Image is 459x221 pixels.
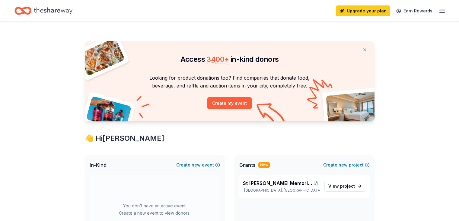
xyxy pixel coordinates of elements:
[328,183,355,190] span: View
[393,5,436,16] a: Earn Rewards
[192,161,201,169] span: new
[339,161,348,169] span: new
[243,180,312,187] span: St [PERSON_NAME] Memorial Golf Tournament
[176,161,220,169] button: Createnewevent
[90,161,107,169] span: In-Kind
[336,5,390,16] a: Upgrade your plan
[180,55,279,64] span: Access in-kind donors
[85,134,375,143] div: 👋 Hi [PERSON_NAME]
[14,4,72,18] a: Home
[243,188,320,193] p: [GEOGRAPHIC_DATA], [GEOGRAPHIC_DATA]
[78,38,125,76] img: Pizza
[323,161,370,169] button: Createnewproject
[206,55,229,64] span: 3400 +
[92,74,367,90] p: Looking for product donations too? Find companies that donate food, beverage, and raffle and auct...
[239,161,256,169] span: Grants
[207,97,252,109] button: Create my event
[258,162,270,168] div: New
[324,181,366,192] a: View project
[257,103,287,126] img: Curvy arrow
[340,183,355,189] span: project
